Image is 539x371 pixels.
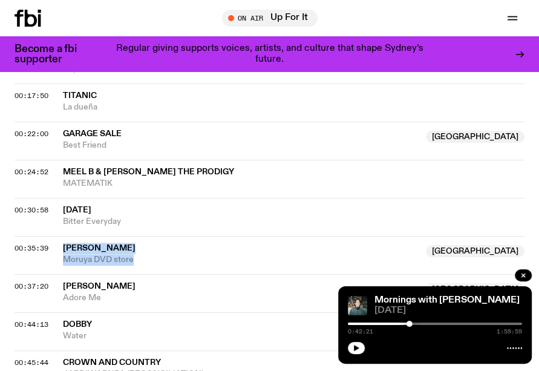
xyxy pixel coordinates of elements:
[15,207,48,214] button: 00:30:58
[348,296,367,315] img: Radio presenter Ben Hansen sits in front of a wall of photos and an fbi radio sign. Film photo. B...
[15,320,48,329] span: 00:44:13
[63,330,419,342] span: Water
[348,329,373,335] span: 0:42:21
[63,102,524,113] span: La dueña
[63,168,234,176] span: Meel B & [PERSON_NAME] The Prodigy
[15,169,48,176] button: 00:24:52
[497,329,522,335] span: 1:59:59
[63,244,136,252] span: [PERSON_NAME]
[63,216,524,228] span: Bitter Everyday
[102,44,437,65] p: Regular giving supports voices, artists, and culture that shape Sydney’s future.
[63,282,136,291] span: [PERSON_NAME]
[63,206,91,214] span: [DATE]
[15,91,48,100] span: 00:17:50
[63,358,161,367] span: Crown and Country
[63,130,122,138] span: Garage Sale
[15,281,48,291] span: 00:37:20
[63,292,419,304] span: Adore Me
[222,10,318,27] button: On AirUp For It
[15,245,48,252] button: 00:35:39
[63,254,419,266] span: Moruya DVD store
[63,178,524,189] span: MATEMATIK
[63,320,92,329] span: DOBBY
[15,93,48,99] button: 00:17:50
[15,283,48,290] button: 00:37:20
[426,245,524,257] span: [GEOGRAPHIC_DATA]
[15,360,48,366] button: 00:45:44
[15,129,48,139] span: 00:22:00
[63,140,419,151] span: Best Friend
[426,131,524,143] span: [GEOGRAPHIC_DATA]
[374,306,522,315] span: [DATE]
[15,167,48,177] span: 00:24:52
[15,321,48,328] button: 00:44:13
[63,91,97,100] span: Titanic
[15,358,48,367] span: 00:45:44
[15,131,48,137] button: 00:22:00
[426,283,524,295] span: [GEOGRAPHIC_DATA]
[374,295,520,305] a: Mornings with [PERSON_NAME]
[15,205,48,215] span: 00:30:58
[15,44,92,65] h3: Become a fbi supporter
[15,243,48,253] span: 00:35:39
